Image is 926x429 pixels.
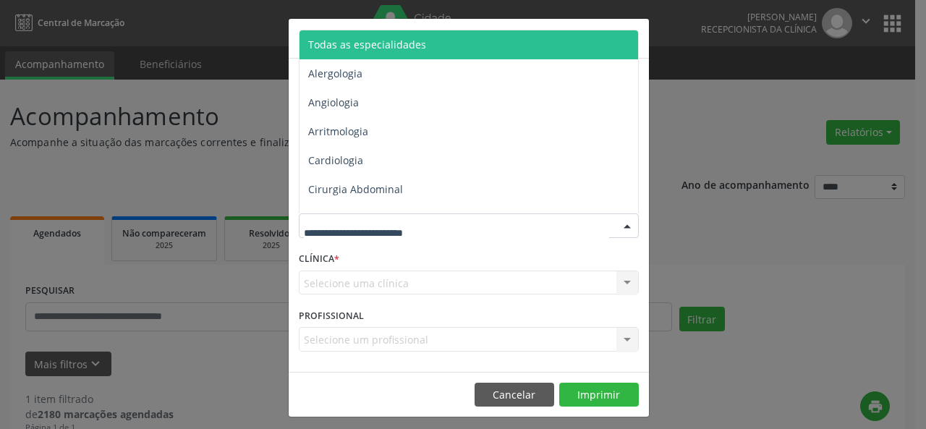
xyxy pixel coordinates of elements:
[308,211,397,225] span: Cirurgia Bariatrica
[308,95,359,109] span: Angiologia
[308,182,403,196] span: Cirurgia Abdominal
[308,38,426,51] span: Todas as especialidades
[475,383,554,407] button: Cancelar
[299,29,464,48] h5: Relatório de agendamentos
[559,383,639,407] button: Imprimir
[308,153,363,167] span: Cardiologia
[308,124,368,138] span: Arritmologia
[299,248,339,271] label: CLÍNICA
[308,67,362,80] span: Alergologia
[299,305,364,327] label: PROFISSIONAL
[620,19,649,54] button: Close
